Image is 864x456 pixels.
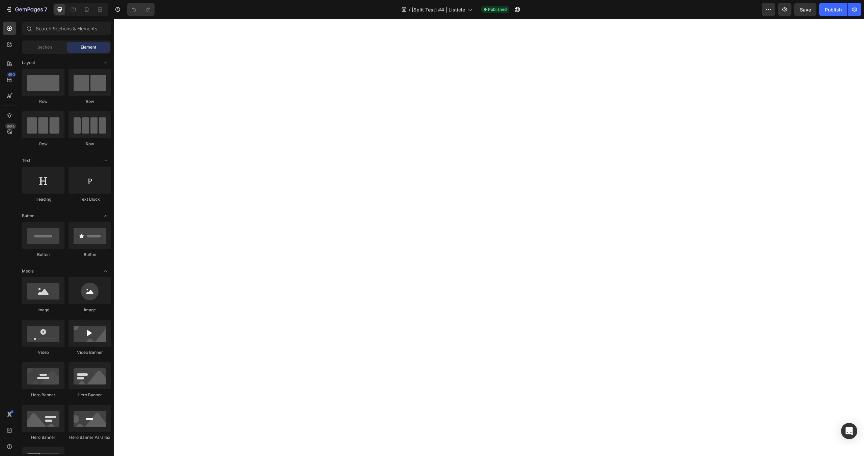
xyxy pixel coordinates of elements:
span: Toggle open [100,155,111,166]
div: Image [22,307,64,313]
button: Save [794,3,816,16]
div: Hero Banner [22,434,64,440]
div: Row [69,141,111,147]
button: 7 [3,3,50,16]
div: Hero Banner [22,392,64,398]
span: Toggle open [100,266,111,277]
div: Button [69,252,111,258]
div: Beta [5,123,16,129]
span: Button [22,213,34,219]
div: Video [22,349,64,355]
span: Section [37,44,52,50]
div: 450 [6,72,16,77]
span: Text [22,158,30,164]
div: Undo/Redo [127,3,155,16]
div: Heading [22,196,64,202]
div: Video Banner [69,349,111,355]
div: Image [69,307,111,313]
div: Row [69,98,111,105]
span: Element [81,44,96,50]
p: 7 [44,5,47,13]
div: Hero Banner Parallax [69,434,111,440]
span: Layout [22,60,35,66]
div: Button [22,252,64,258]
span: Toggle open [100,57,111,68]
div: Row [22,141,64,147]
span: Save [800,7,811,12]
span: Toggle open [100,210,111,221]
span: / [409,6,410,13]
div: Publish [825,6,842,13]
span: [Split Test] #4 | Listicle [412,6,465,13]
div: Row [22,98,64,105]
div: Hero Banner [69,392,111,398]
span: Media [22,268,34,274]
input: Search Sections & Elements [22,22,111,35]
div: Open Intercom Messenger [841,423,857,439]
span: Published [488,6,507,12]
iframe: Design area [114,19,864,456]
div: Text Block [69,196,111,202]
button: Publish [819,3,847,16]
